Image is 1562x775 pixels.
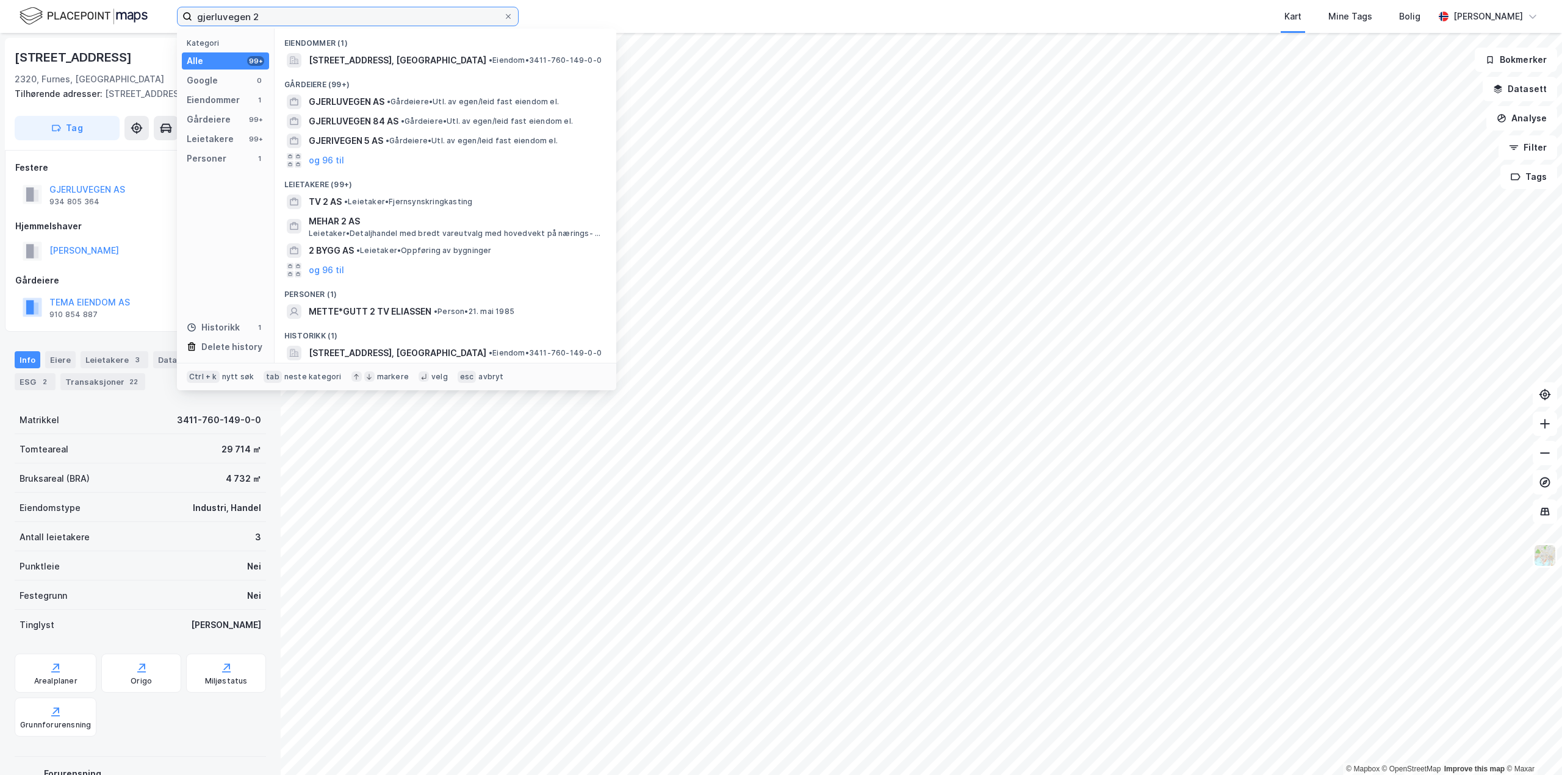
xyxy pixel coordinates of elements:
[309,153,344,168] button: og 96 til
[226,471,261,486] div: 4 732 ㎡
[309,53,486,68] span: [STREET_ADDRESS], [GEOGRAPHIC_DATA]
[127,376,140,388] div: 22
[131,676,152,686] div: Origo
[60,373,145,390] div: Transaksjoner
[309,243,354,258] span: 2 BYGG AS
[247,559,261,574] div: Nei
[1346,765,1380,773] a: Mapbox
[401,116,573,126] span: Gårdeiere • Utl. av egen/leid fast eiendom el.
[15,219,265,234] div: Hjemmelshaver
[187,38,269,48] div: Kategori
[20,559,60,574] div: Punktleie
[309,304,431,319] span: METTE*GUTT 2 TV ELIASSEN
[1500,165,1557,189] button: Tags
[387,97,559,107] span: Gårdeiere • Utl. av egen/leid fast eiendom el.
[20,588,67,603] div: Festegrunn
[489,55,492,65] span: •
[49,197,99,207] div: 934 805 364
[309,263,344,277] button: og 96 til
[309,346,486,360] span: [STREET_ADDRESS], [GEOGRAPHIC_DATA]
[187,93,240,107] div: Eiendommer
[131,354,143,366] div: 3
[15,116,120,140] button: Tag
[489,348,602,358] span: Eiendom • 3411-760-149-0-0
[20,618,54,632] div: Tinglyst
[187,112,231,127] div: Gårdeiere
[1453,9,1523,24] div: [PERSON_NAME]
[187,151,226,166] div: Personer
[187,132,234,146] div: Leietakere
[275,170,616,192] div: Leietakere (99+)
[20,442,68,457] div: Tomteareal
[254,95,264,105] div: 1
[192,7,503,26] input: Søk på adresse, matrikkel, gårdeiere, leietakere eller personer
[1486,106,1557,130] button: Analyse
[187,73,218,88] div: Google
[275,70,616,92] div: Gårdeiere (99+)
[201,340,262,354] div: Delete history
[187,54,203,68] div: Alle
[49,310,98,320] div: 910 854 887
[478,372,503,382] div: avbryt
[20,5,148,27] img: logo.f888ab2527a4732fd821a326f86c7f29.svg
[1444,765,1505,773] a: Improve this map
[247,588,261,603] div: Nei
[344,197,472,207] span: Leietaker • Fjernsynskringkasting
[222,372,254,382] div: nytt søk
[489,55,602,65] span: Eiendom • 3411-760-149-0-0
[187,320,240,335] div: Historikk
[401,116,405,126] span: •
[1501,716,1562,775] div: Chat Widget
[356,246,360,255] span: •
[15,160,265,175] div: Festere
[255,530,261,545] div: 3
[489,348,492,357] span: •
[153,351,214,368] div: Datasett
[254,154,264,163] div: 1
[1382,765,1441,773] a: OpenStreetMap
[1533,544,1557,567] img: Z
[38,376,51,388] div: 2
[15,351,40,368] div: Info
[187,371,220,383] div: Ctrl + k
[15,373,56,390] div: ESG
[45,351,76,368] div: Eiere
[177,413,261,427] div: 3411-760-149-0-0
[1483,77,1557,101] button: Datasett
[15,48,134,67] div: [STREET_ADDRESS]
[20,720,91,730] div: Grunnforurensning
[309,214,602,229] span: MEHAR 2 AS
[309,195,342,209] span: TV 2 AS
[386,136,389,145] span: •
[1284,9,1301,24] div: Kart
[275,29,616,51] div: Eiendommer (1)
[15,273,265,288] div: Gårdeiere
[1328,9,1372,24] div: Mine Tags
[205,676,248,686] div: Miljøstatus
[247,56,264,66] div: 99+
[1399,9,1420,24] div: Bolig
[309,114,398,129] span: GJERLUVEGEN 84 AS
[431,372,448,382] div: velg
[247,115,264,124] div: 99+
[20,530,90,545] div: Antall leietakere
[284,372,342,382] div: neste kategori
[20,501,81,515] div: Eiendomstype
[356,246,492,255] span: Leietaker • Oppføring av bygninger
[15,72,164,87] div: 2320, Furnes, [GEOGRAPHIC_DATA]
[309,134,383,148] span: GJERIVEGEN 5 AS
[15,87,256,101] div: [STREET_ADDRESS]
[264,371,282,383] div: tab
[275,280,616,302] div: Personer (1)
[20,413,59,427] div: Matrikkel
[1499,135,1557,160] button: Filter
[309,95,384,109] span: GJERLUVEGEN AS
[458,371,477,383] div: esc
[15,88,105,99] span: Tilhørende adresser:
[221,442,261,457] div: 29 714 ㎡
[386,136,558,146] span: Gårdeiere • Utl. av egen/leid fast eiendom el.
[254,323,264,332] div: 1
[34,676,77,686] div: Arealplaner
[309,229,604,238] span: Leietaker • Detaljhandel med bredt vareutvalg med hovedvekt på nærings- og nytelsesmidler
[434,307,437,316] span: •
